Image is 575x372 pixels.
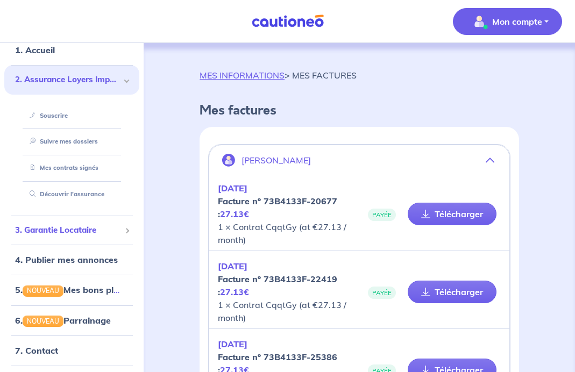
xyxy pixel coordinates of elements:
a: 1. Accueil [15,45,55,55]
a: 5.NOUVEAUMes bons plans [15,284,129,295]
strong: Facture nº 73B4133F-20677 : [218,196,337,219]
em: 27.13€ [220,209,249,219]
em: 27.13€ [220,287,249,297]
img: illu_account_valid_menu.svg [471,13,488,30]
em: [DATE] [218,183,247,194]
p: [PERSON_NAME] [242,155,311,166]
div: 7. Contact [4,340,139,361]
em: [DATE] [218,339,247,349]
a: Mes contrats signés [25,164,98,171]
strong: Facture nº 73B4133F-22419 : [218,274,337,297]
a: Télécharger [408,203,496,225]
span: 3. Garantie Locataire [15,224,120,237]
a: 4. Publier mes annonces [15,254,118,265]
div: Suivre mes dossiers [17,133,126,151]
a: Télécharger [408,281,496,303]
div: 5.NOUVEAUMes bons plans [4,279,139,301]
button: illu_account_valid_menu.svgMon compte [453,8,562,35]
span: 2. Assurance Loyers Impayés [15,74,120,86]
p: > MES FACTURES [200,69,357,82]
span: PAYÉE [368,287,396,299]
div: 6.NOUVEAUParrainage [4,310,139,331]
a: MES INFORMATIONS [200,70,285,81]
a: 7. Contact [15,345,58,356]
button: [PERSON_NAME] [209,147,509,173]
div: Souscrire [17,107,126,125]
span: PAYÉE [368,209,396,221]
img: Cautioneo [247,15,328,28]
a: Suivre mes dossiers [25,138,98,145]
a: 6.NOUVEAUParrainage [15,315,111,326]
div: 4. Publier mes annonces [4,249,139,270]
a: Découvrir l'assurance [25,190,104,198]
div: Mes contrats signés [17,159,126,177]
p: Mon compte [492,15,542,28]
a: Souscrire [25,112,68,119]
img: illu_account.svg [222,154,235,167]
div: Découvrir l'assurance [17,185,126,203]
div: 3. Garantie Locataire [4,220,139,241]
p: 1 × Contrat CqqtGy (at €27.13 / month) [218,260,359,324]
p: 1 × Contrat CqqtGy (at €27.13 / month) [218,182,359,246]
h4: Mes factures [200,103,519,118]
em: [DATE] [218,261,247,271]
div: 2. Assurance Loyers Impayés [4,65,139,95]
div: 1. Accueil [4,39,139,61]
